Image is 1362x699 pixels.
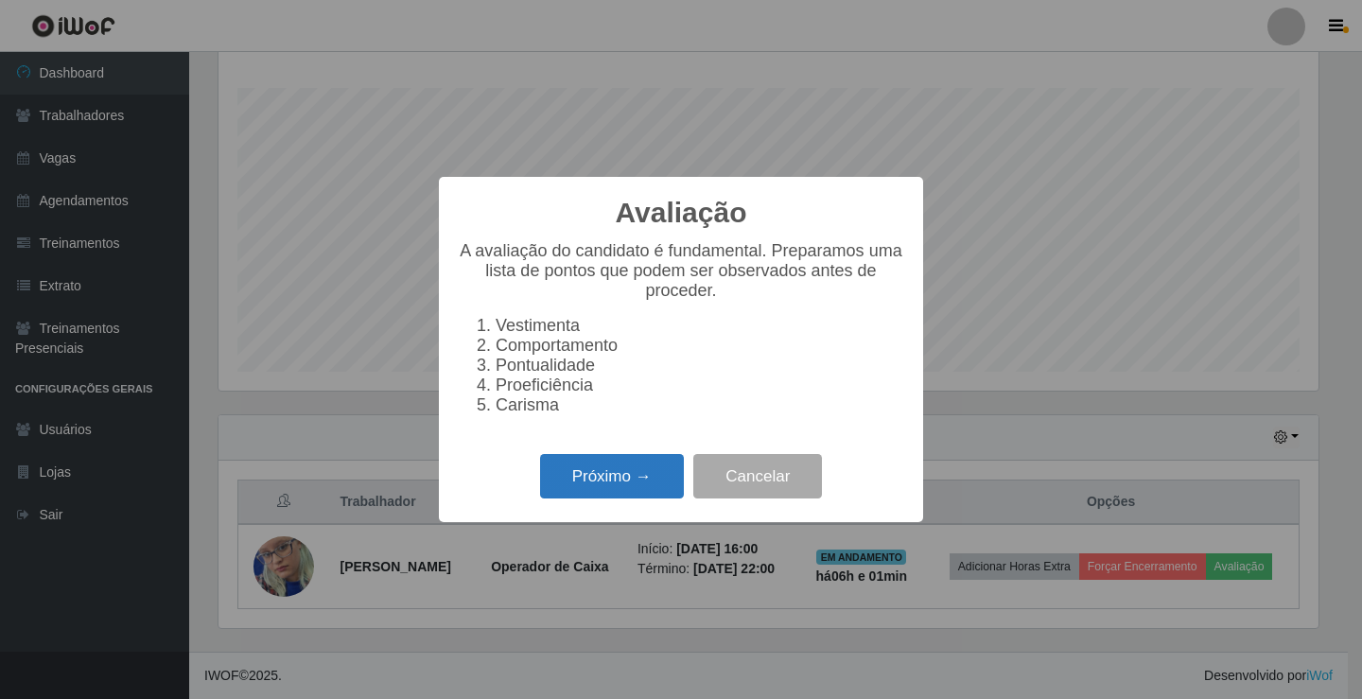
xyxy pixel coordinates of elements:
[496,395,904,415] li: Carisma
[693,454,822,498] button: Cancelar
[540,454,684,498] button: Próximo →
[458,241,904,301] p: A avaliação do candidato é fundamental. Preparamos uma lista de pontos que podem ser observados a...
[616,196,747,230] h2: Avaliação
[496,376,904,395] li: Proeficiência
[496,336,904,356] li: Comportamento
[496,356,904,376] li: Pontualidade
[496,316,904,336] li: Vestimenta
